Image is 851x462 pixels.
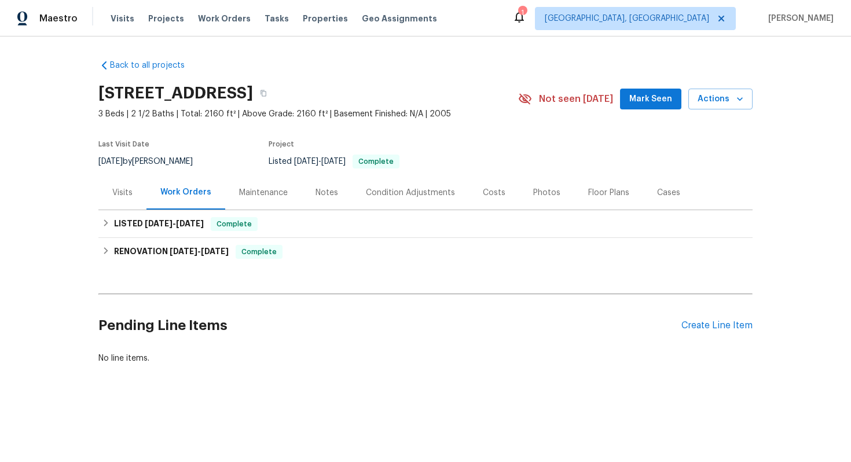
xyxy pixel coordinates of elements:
span: Projects [148,13,184,24]
span: [DATE] [294,157,318,166]
span: Complete [237,246,281,258]
span: - [145,219,204,228]
div: Notes [316,187,338,199]
span: - [294,157,346,166]
div: Maintenance [239,187,288,199]
button: Actions [688,89,753,110]
span: Listed [269,157,399,166]
span: Not seen [DATE] [539,93,613,105]
span: Geo Assignments [362,13,437,24]
span: Last Visit Date [98,141,149,148]
span: Actions [698,92,743,107]
span: [DATE] [145,219,173,228]
span: [DATE] [170,247,197,255]
span: Complete [354,158,398,165]
div: Visits [112,187,133,199]
div: No line items. [98,353,753,364]
span: Visits [111,13,134,24]
span: [DATE] [176,219,204,228]
div: RENOVATION [DATE]-[DATE]Complete [98,238,753,266]
span: Work Orders [198,13,251,24]
span: Mark Seen [629,92,672,107]
span: [DATE] [201,247,229,255]
span: [PERSON_NAME] [764,13,834,24]
span: Complete [212,218,256,230]
a: Back to all projects [98,60,210,71]
div: Create Line Item [681,320,753,331]
span: Tasks [265,14,289,23]
span: [DATE] [98,157,123,166]
h6: RENOVATION [114,245,229,259]
span: [GEOGRAPHIC_DATA], [GEOGRAPHIC_DATA] [545,13,709,24]
h2: [STREET_ADDRESS] [98,87,253,99]
h2: Pending Line Items [98,299,681,353]
div: Photos [533,187,560,199]
span: Project [269,141,294,148]
div: Cases [657,187,680,199]
button: Copy Address [253,83,274,104]
span: [DATE] [321,157,346,166]
div: 1 [518,7,526,19]
span: Maestro [39,13,78,24]
span: Properties [303,13,348,24]
div: Condition Adjustments [366,187,455,199]
h6: LISTED [114,217,204,231]
div: LISTED [DATE]-[DATE]Complete [98,210,753,238]
div: Work Orders [160,186,211,198]
div: by [PERSON_NAME] [98,155,207,168]
div: Costs [483,187,505,199]
span: - [170,247,229,255]
span: 3 Beds | 2 1/2 Baths | Total: 2160 ft² | Above Grade: 2160 ft² | Basement Finished: N/A | 2005 [98,108,518,120]
button: Mark Seen [620,89,681,110]
div: Floor Plans [588,187,629,199]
